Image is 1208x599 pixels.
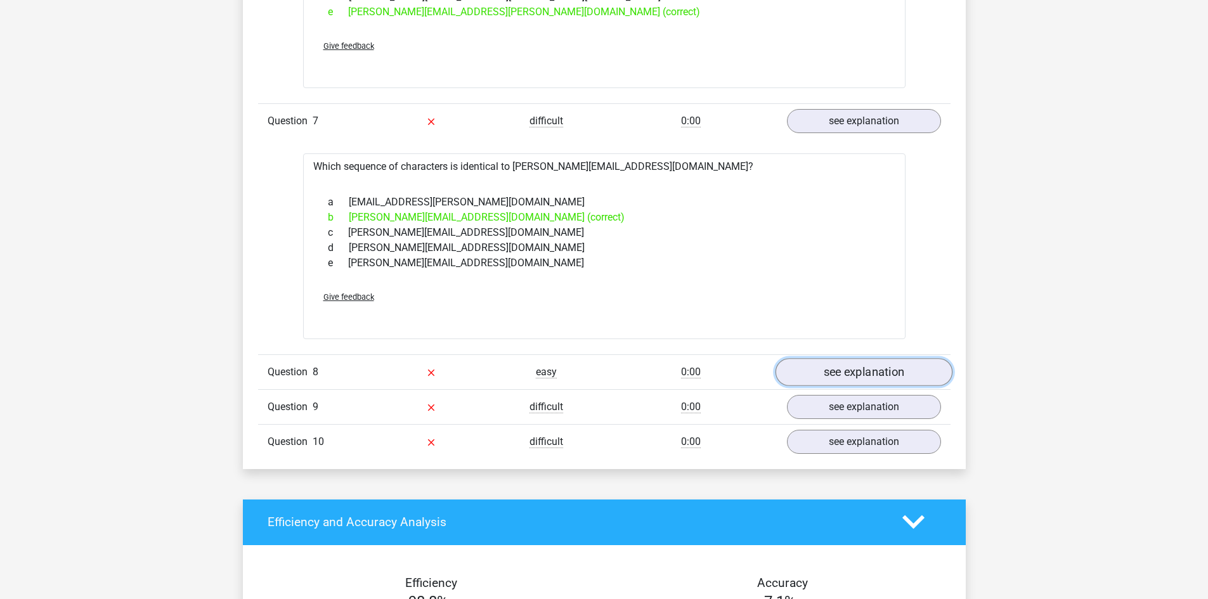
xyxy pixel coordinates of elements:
a: see explanation [787,430,941,454]
span: Give feedback [323,41,374,51]
div: [PERSON_NAME][EMAIL_ADDRESS][DOMAIN_NAME] [318,240,890,255]
div: [PERSON_NAME][EMAIL_ADDRESS][PERSON_NAME][DOMAIN_NAME] (correct) [318,4,890,20]
span: 0:00 [681,435,701,448]
span: 10 [313,435,324,448]
div: [PERSON_NAME][EMAIL_ADDRESS][DOMAIN_NAME] (correct) [318,210,890,225]
span: a [328,195,349,210]
span: 7 [313,115,318,127]
span: 9 [313,401,318,413]
span: 0:00 [681,115,701,127]
h4: Efficiency and Accuracy Analysis [268,515,883,529]
span: 0:00 [681,366,701,378]
a: see explanation [787,109,941,133]
span: c [328,225,348,240]
span: difficult [529,401,563,413]
span: b [328,210,349,225]
span: easy [536,366,557,378]
span: e [328,255,348,271]
h4: Accuracy [619,576,946,590]
span: Question [268,399,313,415]
a: see explanation [787,395,941,419]
span: 8 [313,366,318,378]
div: [PERSON_NAME][EMAIL_ADDRESS][DOMAIN_NAME] [318,255,890,271]
div: Which sequence of characters is identical to [PERSON_NAME][EMAIL_ADDRESS][DOMAIN_NAME]? [303,153,906,339]
span: e [328,4,348,20]
div: [PERSON_NAME][EMAIL_ADDRESS][DOMAIN_NAME] [318,225,890,240]
div: [EMAIL_ADDRESS][PERSON_NAME][DOMAIN_NAME] [318,195,890,210]
span: Give feedback [323,292,374,302]
h4: Efficiency [268,576,595,590]
a: see explanation [775,358,952,386]
span: Question [268,113,313,129]
span: Question [268,364,313,380]
span: d [328,240,349,255]
span: Question [268,434,313,449]
span: 0:00 [681,401,701,413]
span: difficult [529,115,563,127]
span: difficult [529,435,563,448]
